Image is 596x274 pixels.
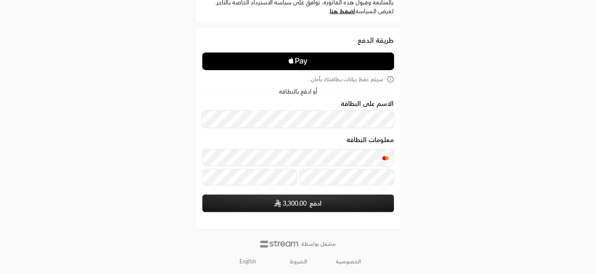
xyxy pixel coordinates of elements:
[202,100,394,128] div: الاسم على البطاقة
[235,255,262,269] a: English
[202,136,394,188] div: معلومات البطاقة
[283,199,307,208] span: 3,300.00
[300,169,394,185] input: رمز التحقق CVC
[341,100,394,107] label: الاسم على البطاقة
[279,89,317,94] span: أو ادفع بالبطاقة
[330,8,356,15] a: اضغط هنا
[290,258,307,265] a: الشروط
[336,258,361,265] a: الخصوصية
[311,76,383,83] span: سيتم حفظ بيانات بطاقتك بأمان
[202,136,394,143] legend: معلومات البطاقة
[302,240,336,248] p: مشغل بواسطة
[274,199,281,207] img: SAR
[380,155,391,162] img: MasterCard
[202,35,394,45] div: طريقة الدفع
[202,169,297,185] input: تاريخ الانتهاء
[202,149,395,165] input: بطاقة ائتمانية
[202,195,394,212] button: ادفع SAR3,300.00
